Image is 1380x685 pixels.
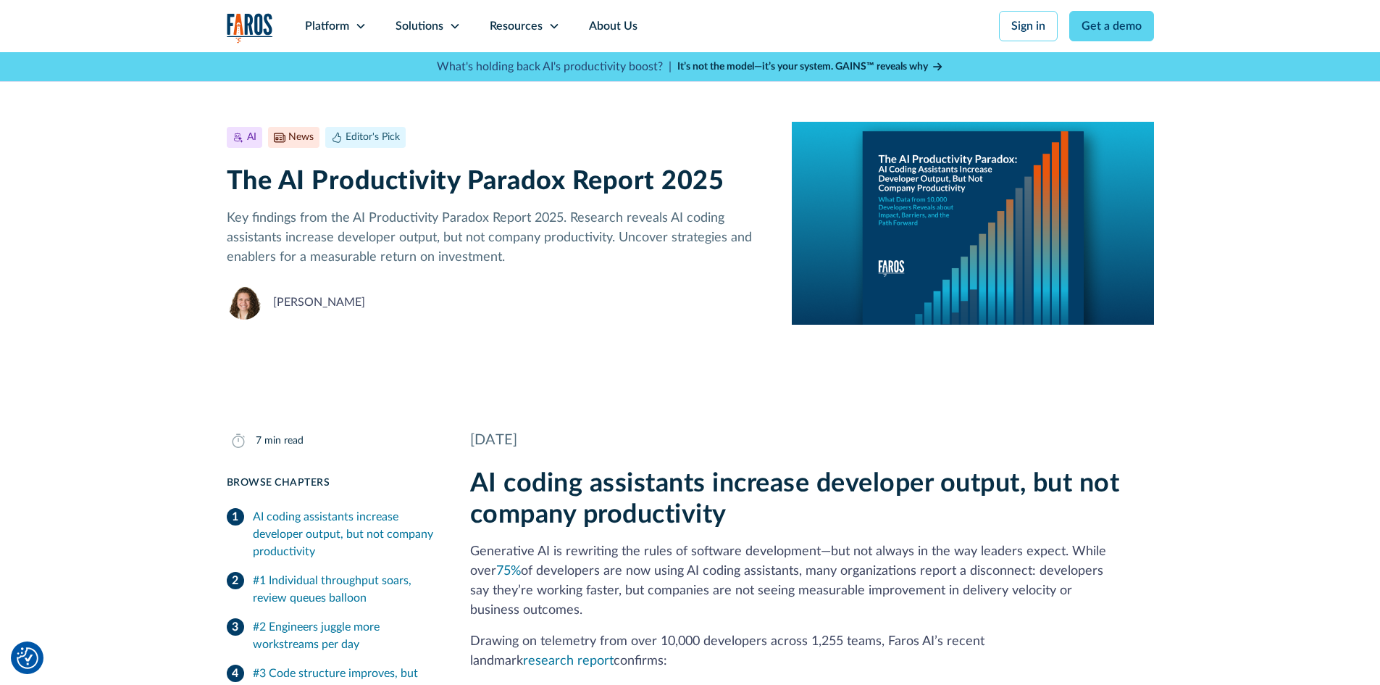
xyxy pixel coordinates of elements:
a: #1 Individual throughput soars, review queues balloon [227,566,435,613]
img: A report cover on a blue background. The cover reads:The AI Productivity Paradox: AI Coding Assis... [792,122,1153,325]
div: [PERSON_NAME] [273,294,365,311]
div: #1 Individual throughput soars, review queues balloon [253,572,435,607]
a: Get a demo [1069,11,1154,41]
div: min read [264,433,304,449]
p: Drawing on telemetry from over 10,000 developers across 1,255 teams, Faros AI’s recent landmark c... [470,632,1154,671]
img: Revisit consent button [17,647,38,669]
div: [DATE] [470,429,1154,451]
a: Sign in [999,11,1058,41]
a: AI coding assistants increase developer output, but not company productivity [227,502,435,566]
button: Cookie Settings [17,647,38,669]
div: Editor's Pick [346,130,400,145]
a: It’s not the model—it’s your system. GAINS™ reveals why [677,59,944,75]
p: Generative AI is rewriting the rules of software development—but not always in the way leaders ex... [470,542,1154,620]
a: 75% [496,565,521,578]
img: Neely Dunlap [227,285,262,320]
div: AI [247,130,256,145]
div: Browse Chapters [227,476,435,491]
div: 7 [256,433,262,449]
div: Resources [490,17,543,35]
div: News [288,130,314,145]
strong: It’s not the model—it’s your system. GAINS™ reveals why [677,62,928,72]
div: Platform [305,17,349,35]
p: What's holding back AI's productivity boost? | [437,58,672,75]
p: Key findings from the AI Productivity Paradox Report 2025. Research reveals AI coding assistants ... [227,209,769,267]
h1: The AI Productivity Paradox Report 2025 [227,166,769,197]
a: research report [523,655,614,668]
a: home [227,13,273,43]
h2: AI coding assistants increase developer output, but not company productivity [470,468,1154,531]
a: #2 Engineers juggle more workstreams per day [227,613,435,659]
div: #2 Engineers juggle more workstreams per day [253,618,435,653]
div: AI coding assistants increase developer output, but not company productivity [253,508,435,560]
div: Solutions [396,17,443,35]
img: Logo of the analytics and reporting company Faros. [227,13,273,43]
